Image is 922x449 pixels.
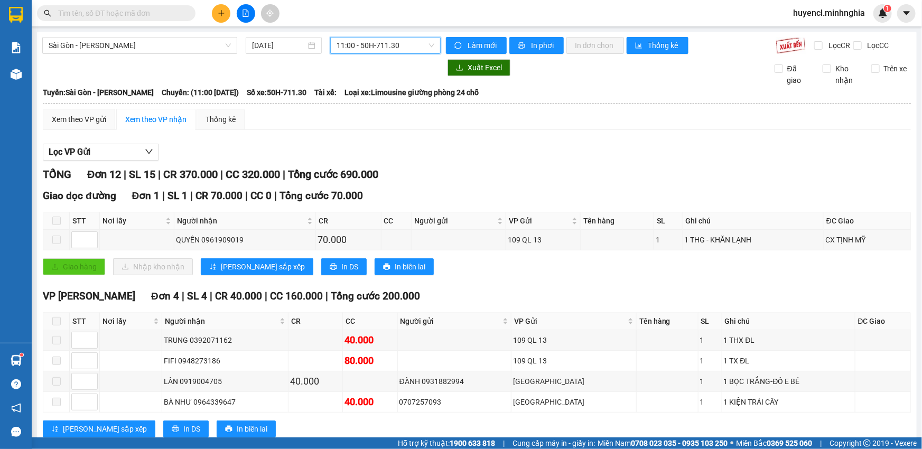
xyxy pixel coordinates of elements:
th: Tên hàng [581,212,654,230]
span: printer [225,425,232,434]
div: 1 THX ĐL [724,334,853,346]
input: 13/10/2025 [252,40,306,51]
span: [PERSON_NAME] sắp xếp [63,423,147,435]
span: In biên lai [395,261,425,273]
div: 1 THG - KHĂN LẠNH [684,234,822,246]
div: 40.000 [344,395,395,409]
span: Người nhận [177,215,305,227]
span: [PERSON_NAME] sắp xếp [221,261,305,273]
span: Làm mới [468,40,498,51]
span: TỔNG [43,168,71,181]
span: copyright [863,439,871,447]
img: icon-new-feature [878,8,888,18]
th: CR [288,313,343,330]
span: search [44,10,51,17]
span: Chuyến: (11:00 [DATE]) [162,87,239,98]
div: ĐÀNH 0931882994 [399,376,509,387]
span: Đơn 4 [151,290,179,302]
span: Người gửi [401,315,500,327]
span: Cung cấp máy in - giấy in: [513,437,595,449]
span: notification [11,403,21,413]
sup: 1 [20,353,23,357]
div: 1 BỌC TRẮNG-ĐỒ E BÉ [724,376,853,387]
span: VP [PERSON_NAME] [43,290,135,302]
button: Lọc VP Gửi [43,144,159,161]
span: Người gửi [414,215,495,227]
span: caret-down [902,8,911,18]
span: Đã giao [783,63,815,86]
th: ĐC Giao [824,212,911,230]
th: ĐC Giao [855,313,911,330]
div: 1 [700,376,720,387]
span: Đơn 12 [87,168,121,181]
span: | [274,190,277,202]
strong: 0369 525 060 [767,439,812,447]
span: down [145,147,153,156]
span: Trên xe [880,63,911,74]
span: bar-chart [635,42,644,50]
button: printerIn biên lai [375,258,434,275]
button: syncLàm mới [446,37,507,54]
th: STT [70,212,100,230]
img: warehouse-icon [11,69,22,80]
span: Sài Gòn - Phan Rí [49,38,231,53]
button: file-add [237,4,255,23]
td: 109 QL 13 [511,330,637,351]
td: Sài Gòn [511,392,637,413]
td: 109 QL 13 [511,351,637,371]
span: | [503,437,505,449]
span: | [220,168,223,181]
div: 109 QL 13 [513,334,635,346]
div: BÀ NHƯ 0964339647 [164,396,286,408]
th: Tên hàng [637,313,699,330]
span: Hỗ trợ kỹ thuật: [398,437,495,449]
span: Đơn 1 [132,190,160,202]
div: 0707257093 [399,396,509,408]
button: bar-chartThống kê [627,37,688,54]
span: Tổng cước 690.000 [288,168,378,181]
div: LÂN 0919004705 [164,376,286,387]
th: SL [654,212,683,230]
span: In biên lai [237,423,267,435]
span: Loại xe: Limousine giường phòng 24 chỗ [344,87,479,98]
button: In đơn chọn [566,37,624,54]
div: QUYÊN 0961909019 [176,234,314,246]
span: | [182,290,184,302]
span: aim [266,10,274,17]
td: CX TỊNH MỸ [824,230,911,250]
span: | [245,190,248,202]
button: downloadNhập kho nhận [113,258,193,275]
div: Xem theo VP nhận [125,114,187,125]
span: message [11,427,21,437]
span: sync [454,42,463,50]
span: Số xe: 50H-711.30 [247,87,306,98]
div: Xem theo VP gửi [52,114,106,125]
span: CC 0 [250,190,272,202]
span: Lọc CR [824,40,852,51]
span: Nơi lấy [103,315,151,327]
span: CR 370.000 [163,168,218,181]
th: Ghi chú [722,313,855,330]
span: SL 15 [129,168,155,181]
span: question-circle [11,379,21,389]
span: 11:00 - 50H-711.30 [337,38,434,53]
img: logo-vxr [9,7,23,23]
button: sort-ascending[PERSON_NAME] sắp xếp [43,420,155,437]
span: 1 [886,5,889,12]
button: plus [212,4,230,23]
span: Kho nhận [831,63,863,86]
th: CC [343,313,397,330]
span: CC 320.000 [226,168,280,181]
th: SL [699,313,722,330]
span: | [283,168,285,181]
b: Tuyến: Sài Gòn - [PERSON_NAME] [43,88,154,97]
th: Ghi chú [683,212,824,230]
div: 109 QL 13 [513,355,635,367]
span: printer [518,42,527,50]
span: Tổng cước 200.000 [331,290,420,302]
span: Tổng cước 70.000 [280,190,363,202]
div: 40.000 [290,374,341,389]
div: 1 [700,396,720,408]
span: Lọc VP Gửi [49,145,90,158]
div: 70.000 [318,232,379,247]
